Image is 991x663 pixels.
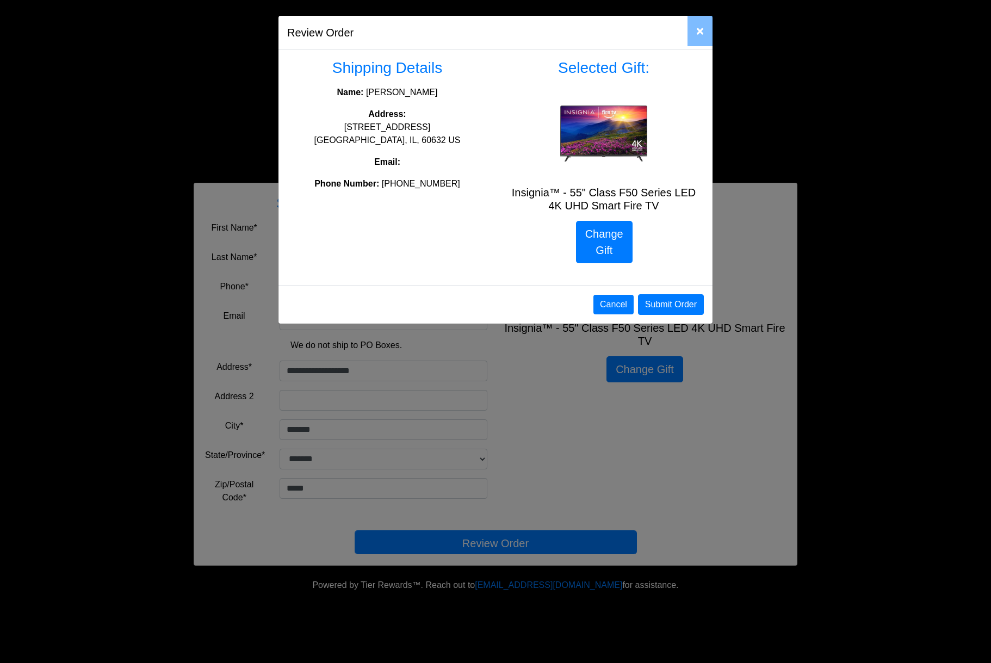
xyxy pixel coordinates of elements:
strong: Name: [337,88,364,97]
strong: Address: [368,109,406,119]
button: Close [687,16,713,46]
strong: Email: [374,157,400,166]
span: [STREET_ADDRESS] [GEOGRAPHIC_DATA], IL, 60632 US [314,122,461,145]
h5: Review Order [287,24,354,41]
button: Cancel [593,295,634,314]
strong: Phone Number: [314,179,379,188]
span: × [696,23,704,38]
img: Insignia™ - 55" Class F50 Series LED 4K UHD Smart Fire TV [560,106,647,162]
span: [PERSON_NAME] [366,88,438,97]
h3: Shipping Details [287,59,487,77]
button: Submit Order [638,294,704,315]
span: [PHONE_NUMBER] [382,179,460,188]
h3: Selected Gift: [504,59,704,77]
h5: Insignia™ - 55" Class F50 Series LED 4K UHD Smart Fire TV [504,186,704,212]
a: Change Gift [576,221,633,263]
